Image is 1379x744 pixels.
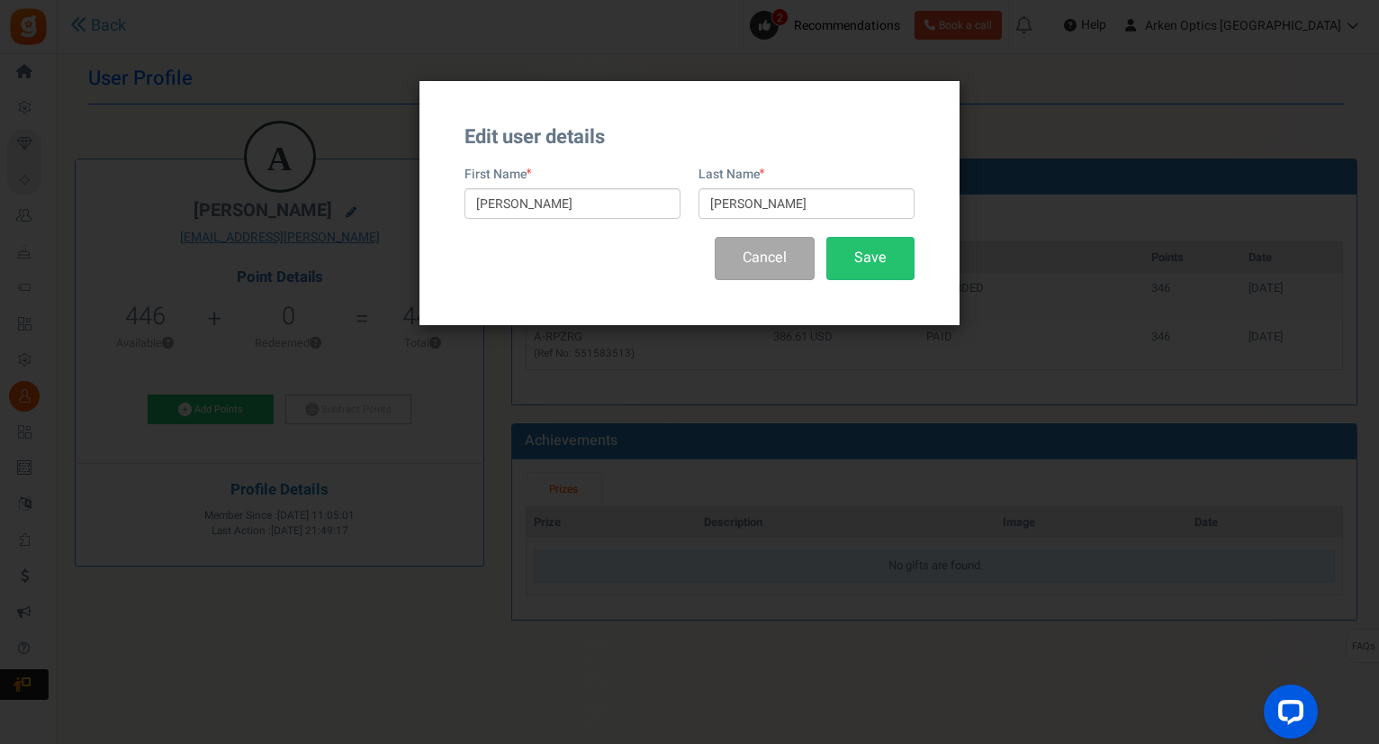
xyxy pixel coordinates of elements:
[464,126,915,148] h3: Edit user details
[826,237,915,279] button: Save
[715,237,815,279] button: Cancel
[464,166,527,184] label: First Name
[699,166,760,184] label: Last Name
